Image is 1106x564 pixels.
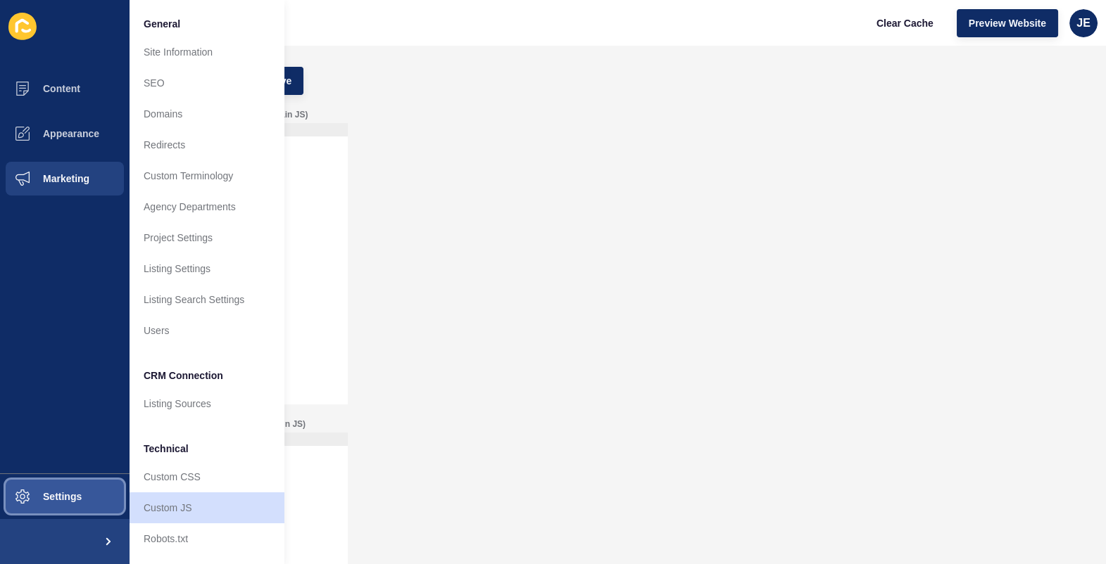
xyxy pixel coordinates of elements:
[130,315,284,346] a: Users
[969,16,1046,30] span: Preview Website
[130,461,284,492] a: Custom CSS
[130,388,284,419] a: Listing Sources
[130,253,284,284] a: Listing Settings
[130,160,284,191] a: Custom Terminology
[130,284,284,315] a: Listing Search Settings
[865,9,945,37] button: Clear Cache
[130,129,284,160] a: Redirects
[130,68,284,98] a: SEO
[130,523,284,554] a: Robots.txt
[130,191,284,222] a: Agency Departments
[957,9,1058,37] button: Preview Website
[130,492,284,523] a: Custom JS
[144,368,223,383] span: CRM Connection
[130,37,284,68] a: Site Information
[1076,16,1091,30] span: JE
[130,222,284,253] a: Project Settings
[144,442,189,456] span: Technical
[130,98,284,129] a: Domains
[144,17,180,31] span: General
[876,16,934,30] span: Clear Cache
